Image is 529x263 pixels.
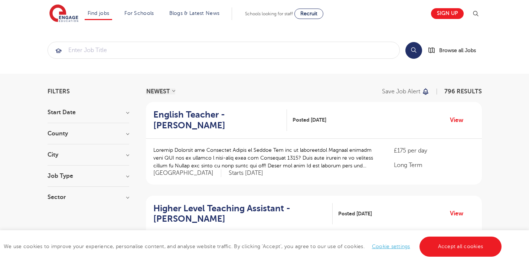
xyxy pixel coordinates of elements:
[153,203,327,225] h2: Higher Level Teaching Assistant - [PERSON_NAME]
[428,46,482,55] a: Browse all Jobs
[382,89,420,94] p: Save job alert
[419,237,502,257] a: Accept all cookies
[372,244,410,249] a: Cookie settings
[229,169,263,177] p: Starts [DATE]
[450,209,469,218] a: View
[153,203,333,225] a: Higher Level Teaching Assistant - [PERSON_NAME]
[394,146,474,155] p: £175 per day
[382,89,430,94] button: Save job alert
[48,89,70,94] span: Filters
[88,10,110,16] a: Find jobs
[394,161,474,170] p: Long Term
[153,146,379,170] p: Loremip Dolorsit ame Consectet Adipis el Seddoe Tem inc ut laboreetdol Magnaal enimadm veni QUI n...
[293,116,326,124] span: Posted [DATE]
[338,210,372,218] span: Posted [DATE]
[48,42,400,59] div: Submit
[49,4,78,23] img: Engage Education
[124,10,154,16] a: For Schools
[300,11,317,16] span: Recruit
[153,109,281,131] h2: English Teacher - [PERSON_NAME]
[48,152,129,158] h3: City
[48,173,129,179] h3: Job Type
[48,42,399,58] input: Submit
[294,9,323,19] a: Recruit
[405,42,422,59] button: Search
[245,11,293,16] span: Schools looking for staff
[431,8,464,19] a: Sign up
[4,244,503,249] span: We use cookies to improve your experience, personalise content, and analyse website traffic. By c...
[48,194,129,200] h3: Sector
[169,10,220,16] a: Blogs & Latest News
[153,109,287,131] a: English Teacher - [PERSON_NAME]
[153,169,221,177] span: [GEOGRAPHIC_DATA]
[48,109,129,115] h3: Start Date
[444,88,482,95] span: 796 RESULTS
[48,131,129,137] h3: County
[450,115,469,125] a: View
[439,46,476,55] span: Browse all Jobs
